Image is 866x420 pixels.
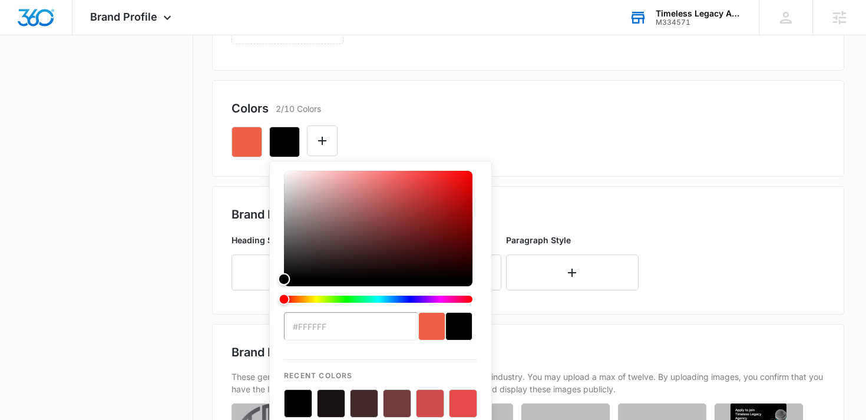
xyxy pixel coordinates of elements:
[232,234,364,246] p: Heading Style
[284,171,472,312] div: color-picker
[418,312,445,340] div: previous color
[276,102,321,115] p: 2/10 Colors
[284,312,418,340] input: color-picker-input
[232,371,825,395] p: These generalized images represent your company as well as your industry. You may upload a max of...
[284,296,472,303] div: Hue
[506,234,639,246] p: Paragraph Style
[284,171,472,279] div: Color
[307,125,338,156] button: Edit Color
[90,11,157,23] span: Brand Profile
[232,343,309,361] h2: Brand Images
[656,18,742,27] div: account id
[445,312,472,340] div: current color selection
[232,100,269,117] h2: Colors
[284,360,477,381] p: Recent Colors
[656,9,742,18] div: account name
[232,206,825,223] h2: Brand Fonts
